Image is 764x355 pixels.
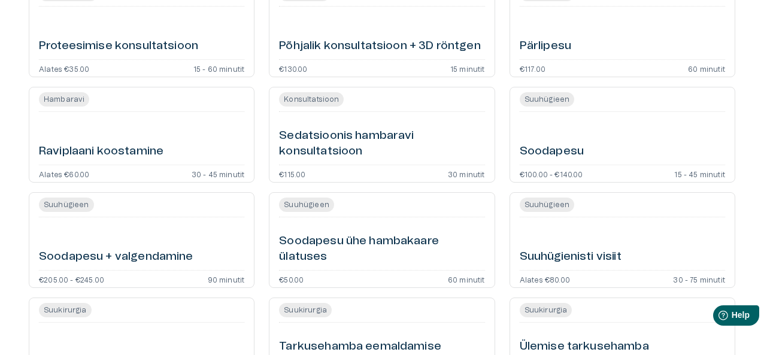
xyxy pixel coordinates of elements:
a: Open service booking details [269,192,495,288]
p: 60 minutit [688,65,725,72]
p: 15 - 45 minutit [674,170,725,177]
a: Open service booking details [269,87,495,183]
p: 30 minutit [448,170,485,177]
h6: Soodapesu ühe hambakaare ülatuses [279,233,484,265]
h6: Pärlipesu [520,38,571,54]
span: Suuhügieen [520,198,575,212]
p: 15 - 60 minutit [193,65,245,72]
p: 30 - 75 minutit [673,275,725,283]
p: 90 minutit [208,275,245,283]
span: Konsultatsioon [279,92,344,107]
p: €117.00 [520,65,545,72]
a: Open service booking details [29,192,254,288]
a: Open service booking details [510,192,735,288]
h6: Suuhügienisti visiit [520,249,621,265]
h6: Sedatsioonis hambaravi konsultatsioon [279,128,484,160]
a: Open service booking details [29,87,254,183]
span: Suuhügieen [279,198,334,212]
p: 60 minutit [448,275,485,283]
h6: Proteesimise konsultatsioon [39,38,198,54]
span: Suukirurgia [39,303,92,317]
p: €130.00 [279,65,307,72]
p: 30 - 45 minutit [192,170,245,177]
iframe: Help widget launcher [671,301,764,334]
p: €50.00 [279,275,304,283]
h6: Soodapesu [520,144,584,160]
a: Open service booking details [510,87,735,183]
span: Suukirurgia [520,303,572,317]
span: Hambaravi [39,92,89,107]
span: Suuhügieen [520,92,575,107]
p: 15 minutit [450,65,485,72]
p: Alates €80.00 [520,275,570,283]
p: €115.00 [279,170,305,177]
span: Suuhügieen [39,198,94,212]
span: Suukirurgia [279,303,332,317]
h6: Soodapesu + valgendamine [39,249,193,265]
p: €205.00 - €245.00 [39,275,104,283]
p: Alates €35.00 [39,65,89,72]
h6: Põhjalik konsultatsioon + 3D röntgen [279,38,480,54]
h6: Raviplaani koostamine [39,144,163,160]
p: €100.00 - €140.00 [520,170,583,177]
p: Alates €60.00 [39,170,89,177]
